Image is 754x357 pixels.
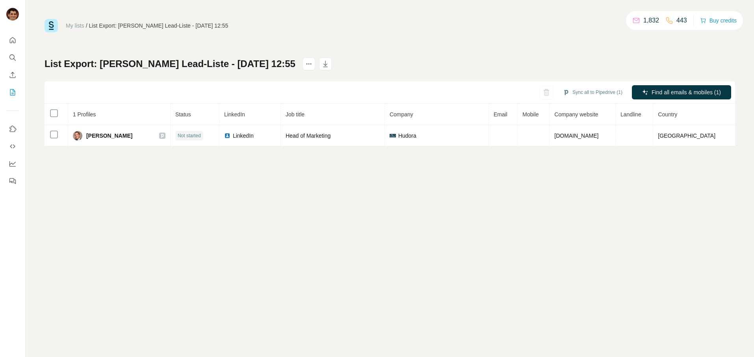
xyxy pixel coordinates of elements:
[620,111,641,118] span: Landline
[6,8,19,21] img: Avatar
[390,111,413,118] span: Company
[45,58,295,70] h1: List Export: [PERSON_NAME] Lead-Liste - [DATE] 12:55
[700,15,737,26] button: Buy credits
[494,111,507,118] span: Email
[303,58,315,70] button: actions
[554,111,598,118] span: Company website
[66,22,84,29] a: My lists
[658,111,677,118] span: Country
[6,50,19,65] button: Search
[233,132,254,140] span: LinkedIn
[6,33,19,47] button: Quick start
[286,133,331,139] span: Head of Marketing
[632,85,731,99] button: Find all emails & mobiles (1)
[89,22,228,30] div: List Export: [PERSON_NAME] Lead-Liste - [DATE] 12:55
[6,122,19,136] button: Use Surfe on LinkedIn
[286,111,305,118] span: Job title
[398,132,416,140] span: Hudora
[522,111,539,118] span: Mobile
[73,111,96,118] span: 1 Profiles
[224,111,245,118] span: LinkedIn
[73,131,82,140] img: Avatar
[643,16,659,25] p: 1,832
[86,132,132,140] span: [PERSON_NAME]
[557,86,628,98] button: Sync all to Pipedrive (1)
[554,133,598,139] span: [DOMAIN_NAME]
[175,111,191,118] span: Status
[45,19,58,32] img: Surfe Logo
[390,133,396,139] img: company-logo
[6,68,19,82] button: Enrich CSV
[652,88,721,96] span: Find all emails & mobiles (1)
[178,132,201,139] span: Not started
[6,174,19,188] button: Feedback
[6,85,19,99] button: My lists
[224,133,230,139] img: LinkedIn logo
[6,157,19,171] button: Dashboard
[658,133,715,139] span: [GEOGRAPHIC_DATA]
[86,22,87,30] li: /
[676,16,687,25] p: 443
[6,139,19,153] button: Use Surfe API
